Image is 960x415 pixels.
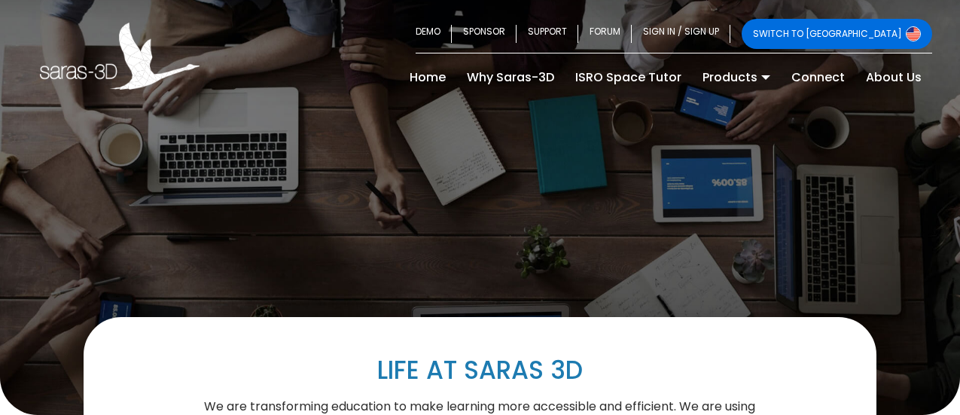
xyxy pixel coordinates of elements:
[452,19,517,49] a: SPONSOR
[192,355,767,387] h1: LIFE AT SARAS 3D
[632,19,730,49] a: SIGN IN / SIGN UP
[565,66,692,90] a: ISRO Space Tutor
[906,26,921,41] img: Switch to USA
[742,19,932,49] a: SWITCH TO [GEOGRAPHIC_DATA]
[399,66,456,90] a: Home
[692,66,781,90] a: Products
[456,66,565,90] a: Why Saras-3D
[781,66,855,90] a: Connect
[416,19,452,49] a: DEMO
[40,23,200,90] img: Saras 3D
[517,19,578,49] a: SUPPORT
[855,66,932,90] a: About Us
[578,19,632,49] a: FORUM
